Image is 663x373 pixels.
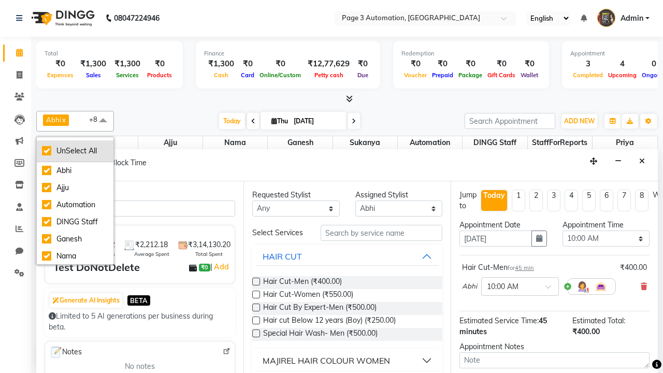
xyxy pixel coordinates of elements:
span: Due [355,71,371,79]
li: 3 [547,190,560,211]
span: Card [238,71,257,79]
div: Total [45,49,175,58]
span: Ganesh [268,136,332,149]
span: Hair cut Below 12 years (Boy) (₹250.00) [263,315,396,328]
div: ₹1,300 [204,58,238,70]
span: Abhi [74,136,138,149]
span: StaffForReports [528,136,592,149]
span: | [210,261,230,273]
div: Redemption [401,49,541,58]
span: 45 min [515,264,534,271]
span: No notes [125,361,155,372]
small: for [508,264,534,271]
img: Hairdresser.png [576,280,588,293]
span: Sales [83,71,104,79]
span: Products [145,71,175,79]
div: ₹0 [145,58,175,70]
button: Close [635,153,650,169]
span: Upcoming [606,71,639,79]
div: Assigned Stylist [355,190,443,200]
span: BETA [127,295,150,305]
li: 8 [635,190,648,211]
div: Client [45,190,235,200]
div: ₹0 [238,58,257,70]
span: +8 [89,115,105,123]
div: UnSelect All [42,146,108,156]
li: 5 [582,190,596,211]
li: 2 [529,190,543,211]
span: Services [113,71,141,79]
div: Today [483,190,505,201]
span: Gift Cards [485,71,518,79]
div: ₹0 [485,58,518,70]
span: Estimated Total: [572,316,625,325]
div: Nama [42,251,108,262]
div: ₹12,77,629 [304,58,354,70]
li: 7 [617,190,631,211]
span: Estimated Service Time: [459,316,539,325]
span: Hair Cut-Women (₹550.00) [263,289,353,302]
div: Automation [42,199,108,210]
span: ₹400.00 [572,327,600,336]
b: 08047224946 [114,4,160,33]
div: Ajju [42,182,108,193]
span: Block Time [110,158,147,167]
span: Total Spent [195,250,223,258]
span: Online/Custom [257,71,304,79]
span: Petty cash [312,71,346,79]
div: 4 [606,58,639,70]
div: Limited to 5 AI generations per business during beta. [49,311,231,333]
span: Cash [211,71,231,79]
span: DINGG Staff [463,136,527,149]
span: Prepaid [429,71,456,79]
div: Test DoNotDelete [53,260,140,275]
li: 1 [512,190,525,211]
input: 2025-09-04 [291,113,342,129]
input: yyyy-mm-dd [459,231,532,247]
div: Ganesh [42,234,108,245]
div: Jump to [459,190,477,211]
div: ₹0 [401,58,429,70]
div: MAJIREL HAIR COLOUR WOMEN [263,354,390,367]
div: Hair Cut-Men [462,262,534,273]
span: Thu [269,117,291,125]
div: Select Services [244,227,313,238]
span: Ajju [138,136,203,149]
span: Special Hair Wash- Men (₹500.00) [263,328,378,341]
span: Wallet [518,71,541,79]
span: Hair Cut-Men (₹400.00) [263,276,342,289]
input: Search by Name/Mobile/Email/Code [66,200,235,217]
span: Admin [621,13,643,24]
div: ₹0 [257,58,304,70]
button: Generate AI Insights [50,293,122,308]
div: ₹0 [354,58,372,70]
span: Expenses [45,71,76,79]
div: Stylist [37,136,73,147]
img: Interior.png [595,280,607,293]
div: ₹400.00 [620,262,647,273]
div: Appointment Date [459,220,547,231]
span: ₹2,212.18 [135,239,168,250]
span: Abhi [462,281,477,292]
div: Abhi [42,165,108,176]
img: Admin [597,9,615,27]
a: x [61,116,66,124]
div: ₹1,300 [76,58,110,70]
input: Search by service name [321,225,442,241]
button: HAIR CUT [256,247,438,266]
div: DINGG Staff [42,217,108,227]
div: ₹0 [456,58,485,70]
div: HAIR CUT [263,250,302,263]
div: Requested Stylist [252,190,340,200]
button: ADD NEW [561,114,597,128]
input: Search Appointment [465,113,555,129]
div: Appointment Time [563,220,650,231]
span: Package [456,71,485,79]
div: ₹0 [429,58,456,70]
span: Priya [593,136,657,149]
div: ₹0 [518,58,541,70]
span: ₹3,14,130.20 [188,239,230,250]
span: Today [219,113,245,129]
span: Nama [203,136,267,149]
img: logo [26,4,97,33]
